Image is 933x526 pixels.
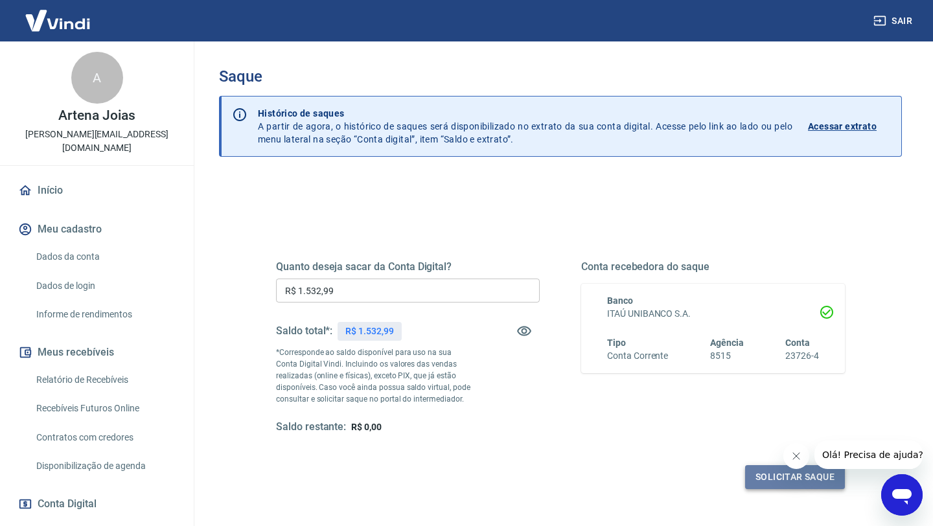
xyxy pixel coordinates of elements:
div: A [71,52,123,104]
span: Conta [785,337,810,348]
a: Disponibilização de agenda [31,453,178,479]
p: [PERSON_NAME][EMAIL_ADDRESS][DOMAIN_NAME] [10,128,183,155]
h5: Saldo total*: [276,325,332,337]
span: Olá! Precisa de ajuda? [8,9,109,19]
button: Solicitar saque [745,465,845,489]
p: R$ 1.532,99 [345,325,393,338]
iframe: Mensagem da empresa [814,440,923,469]
p: Acessar extrato [808,120,877,133]
a: Dados de login [31,273,178,299]
a: Início [16,176,178,205]
h5: Saldo restante: [276,420,346,434]
span: Tipo [607,337,626,348]
h6: ITAÚ UNIBANCO S.A. [607,307,819,321]
p: Histórico de saques [258,107,792,120]
span: Agência [710,337,744,348]
h5: Conta recebedora do saque [581,260,845,273]
button: Sair [871,9,917,33]
h3: Saque [219,67,902,86]
h6: 23726-4 [785,349,819,363]
iframe: Botão para abrir a janela de mensagens [881,474,923,516]
h5: Quanto deseja sacar da Conta Digital? [276,260,540,273]
a: Recebíveis Futuros Online [31,395,178,422]
h6: 8515 [710,349,744,363]
a: Contratos com credores [31,424,178,451]
p: A partir de agora, o histórico de saques será disponibilizado no extrato da sua conta digital. Ac... [258,107,792,146]
p: Artena Joias [58,109,135,122]
a: Informe de rendimentos [31,301,178,328]
a: Acessar extrato [808,107,891,146]
a: Relatório de Recebíveis [31,367,178,393]
img: Vindi [16,1,100,40]
span: Banco [607,295,633,306]
h6: Conta Corrente [607,349,668,363]
button: Meu cadastro [16,215,178,244]
button: Conta Digital [16,490,178,518]
span: R$ 0,00 [351,422,382,432]
p: *Corresponde ao saldo disponível para uso na sua Conta Digital Vindi. Incluindo os valores das ve... [276,347,474,405]
button: Meus recebíveis [16,338,178,367]
a: Dados da conta [31,244,178,270]
iframe: Fechar mensagem [783,443,809,469]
